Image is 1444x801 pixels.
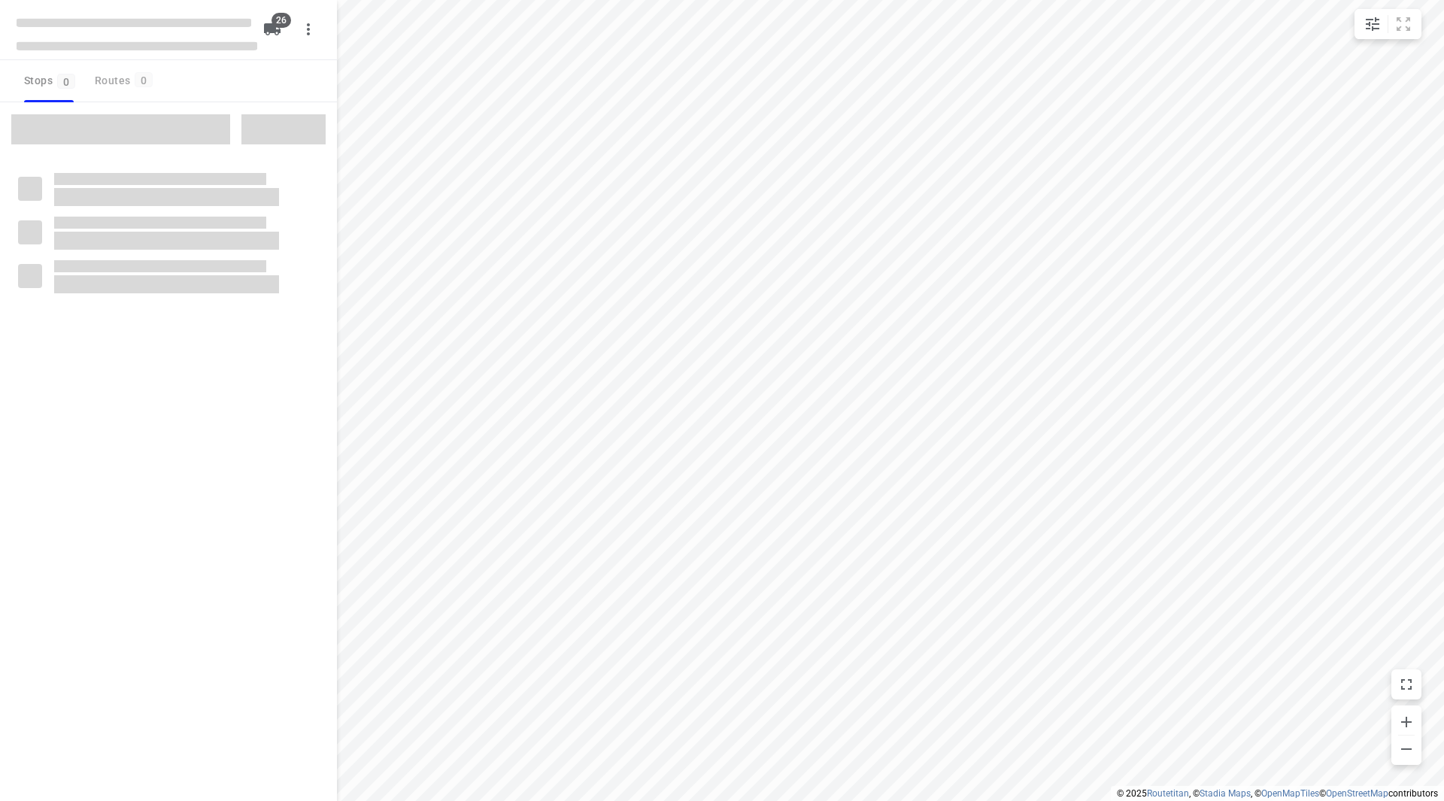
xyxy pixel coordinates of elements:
a: Stadia Maps [1200,788,1251,799]
a: OpenStreetMap [1326,788,1388,799]
li: © 2025 , © , © © contributors [1117,788,1438,799]
button: Map settings [1358,9,1388,39]
a: OpenMapTiles [1261,788,1319,799]
a: Routetitan [1147,788,1189,799]
div: small contained button group [1355,9,1421,39]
